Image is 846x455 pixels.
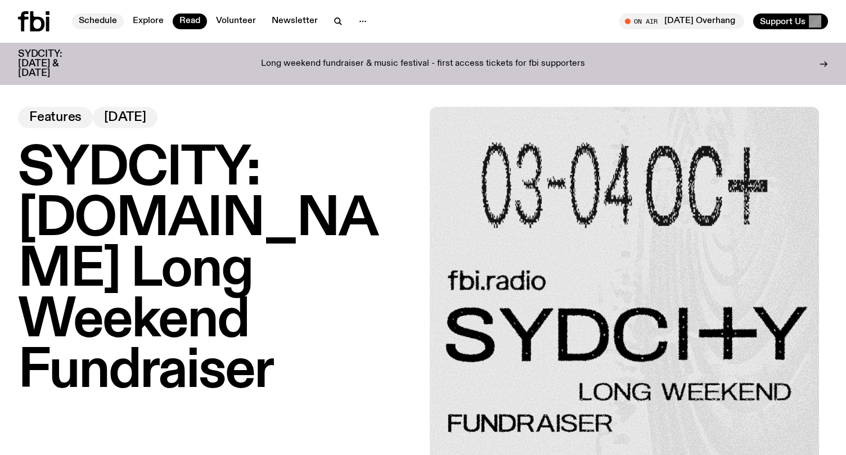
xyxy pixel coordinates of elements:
a: Explore [126,13,170,29]
a: Newsletter [265,13,325,29]
button: On Air[DATE] Overhang [619,13,744,29]
h1: SYDCITY: [DOMAIN_NAME] Long Weekend Fundraiser [18,144,416,397]
a: Read [173,13,207,29]
a: Volunteer [209,13,263,29]
span: [DATE] [104,111,146,124]
p: Long weekend fundraiser & music festival - first access tickets for fbi supporters [261,59,585,69]
button: Support Us [753,13,828,29]
span: Features [29,111,82,124]
h3: SYDCITY: [DATE] & [DATE] [18,49,90,78]
a: Schedule [72,13,124,29]
span: Support Us [760,16,805,26]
